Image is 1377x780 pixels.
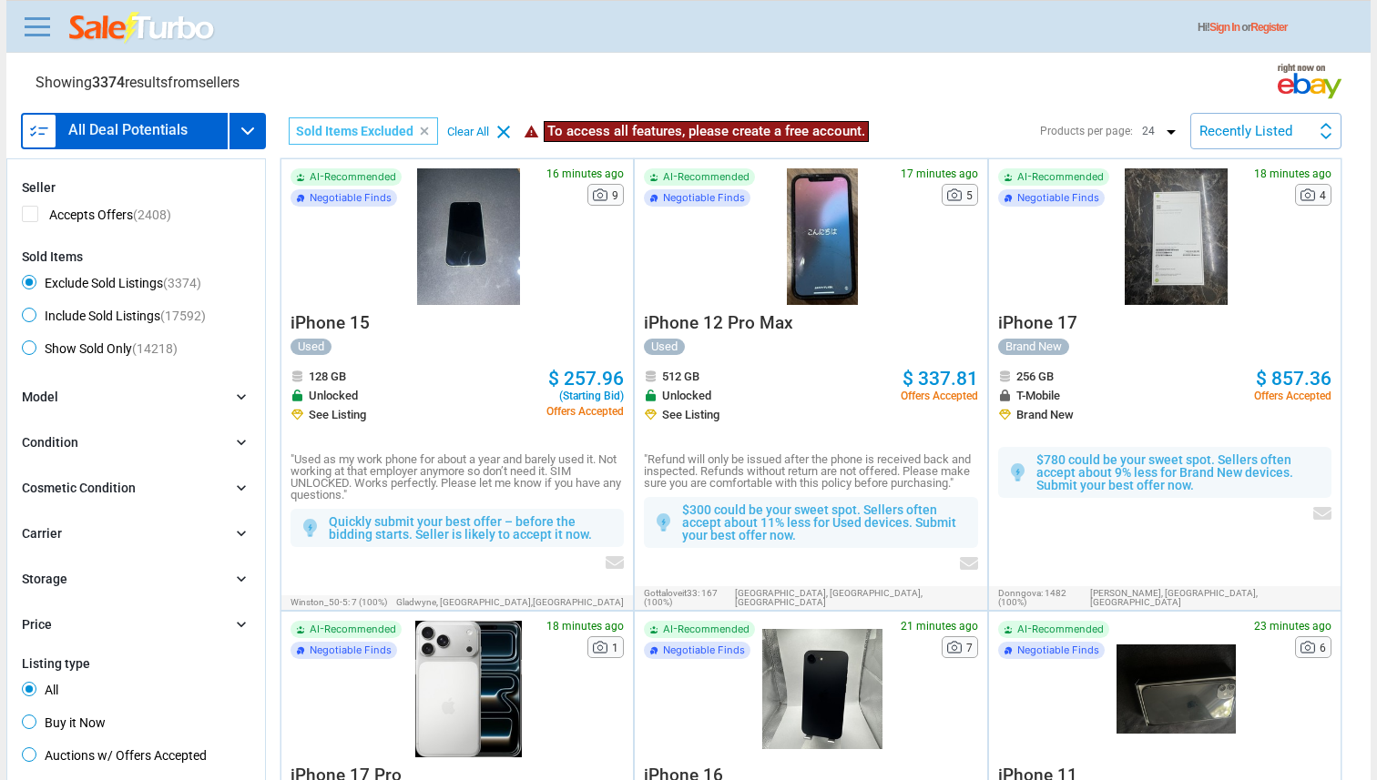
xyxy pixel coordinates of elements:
[163,276,201,290] span: (3374)
[998,588,1043,598] span: donngova:
[546,168,624,179] span: 16 minutes ago
[291,312,370,333] span: iPhone 15
[524,124,539,139] i: warning
[662,409,719,420] span: See Listing
[1256,368,1331,390] span: $ 857.36
[1017,193,1099,203] span: Negotiable Finds
[662,390,711,401] span: Unlocked
[1209,21,1239,34] a: Sign In
[1250,21,1287,34] a: Register
[291,318,370,331] a: iPhone 15
[1320,190,1326,201] span: 4
[309,409,366,420] span: See Listing
[682,503,968,542] p: $300 could be your sweet spot. Sellers often accept about 11% less for Used devices. Submit your ...
[22,479,136,499] div: Cosmetic Condition
[1137,120,1174,142] p: 24
[903,368,978,390] span: $ 337.81
[132,341,178,356] span: (14218)
[22,308,206,329] span: Include Sold Listings
[546,406,624,417] span: Offers Accepted
[168,74,240,91] span: from sellers
[291,339,331,355] div: Used
[232,570,250,588] i: chevron_right
[232,433,250,451] i: chevron_right
[548,368,624,390] span: $ 257.96
[546,621,624,632] span: 18 minutes ago
[1254,390,1331,401] span: Offers Accepted
[310,172,396,182] span: AI-Recommended
[22,433,78,453] div: Condition
[901,621,978,632] span: 21 minutes ago
[310,624,396,634] span: AI-Recommended
[232,524,250,542] i: chevron_right
[644,339,685,355] div: Used
[1016,409,1074,420] span: Brand New
[68,123,188,137] h3: All Deal Potentials
[663,624,750,634] span: AI-Recommended
[232,388,250,406] i: chevron_right
[644,318,793,331] a: iPhone 12 Pro Max
[1254,621,1331,632] span: 23 minutes ago
[1090,589,1331,607] span: [PERSON_NAME], [GEOGRAPHIC_DATA],[GEOGRAPHIC_DATA]
[1199,125,1292,138] div: Recently Listed
[310,645,392,655] span: Negotiable Finds
[1313,507,1331,520] img: envelop icon
[966,190,973,201] span: 5
[644,453,977,489] p: "Refund will only be issued after the phone is received back and inspected. Refunds without retur...
[663,172,750,182] span: AI-Recommended
[612,190,618,201] span: 9
[548,370,624,389] a: $ 257.96
[22,524,62,544] div: Carrier
[69,12,216,45] img: saleturbo.com - Online Deals and Discount Coupons
[966,643,973,653] span: 7
[22,714,106,736] span: Buy it Now
[663,193,745,203] span: Negotiable Finds
[1036,453,1322,491] p: $780 could be your sweet spot. Sellers often accept about 9% less for Brand New devices. Submit y...
[1017,624,1104,634] span: AI-Recommended
[22,340,178,362] span: Show Sold Only
[22,388,58,408] div: Model
[296,124,413,138] span: Sold Items Excluded
[329,515,615,541] p: Quickly submit your best offer – before the bidding starts. Seller is likely to accept it now.
[232,479,250,497] i: chevron_right
[310,193,392,203] span: Negotiable Finds
[901,168,978,179] span: 17 minutes ago
[232,615,250,633] i: chevron_right
[544,121,869,142] span: To access all features, please create a free account.
[1016,390,1060,401] span: T-Mobile
[22,682,58,704] span: All
[309,370,346,382] span: 128 GB
[1256,370,1331,389] a: $ 857.36
[160,309,206,323] span: (17592)
[309,390,358,401] span: Unlocked
[291,453,624,501] p: "Used as my work phone for about a year and barely used it. Not working at that employer anymore ...
[1017,172,1104,182] span: AI-Recommended
[612,643,618,653] span: 1
[396,598,624,607] span: Gladwyne, [GEOGRAPHIC_DATA],[GEOGRAPHIC_DATA]
[22,249,250,264] div: Sold Items
[1254,168,1331,179] span: 18 minutes ago
[1320,643,1326,653] span: 6
[644,312,793,333] span: iPhone 12 Pro Max
[1040,126,1133,137] div: Products per page:
[493,121,515,143] i: clear
[662,370,699,382] span: 512 GB
[133,208,171,222] span: (2408)
[960,557,978,570] img: envelop icon
[1016,370,1054,382] span: 256 GB
[606,556,624,569] img: envelop icon
[998,339,1069,355] div: Brand New
[22,180,250,195] div: Seller
[447,126,489,137] div: Clear All
[352,597,387,607] span: 7 (100%)
[291,597,350,607] span: winston_50-5:
[36,76,240,90] div: Showing results
[998,318,1077,331] a: iPhone 17
[22,206,171,228] span: Accepts Offers
[1241,21,1287,34] span: or
[22,570,67,590] div: Storage
[644,588,699,598] span: gottaloveit33:
[22,275,201,297] span: Exclude Sold Listings
[22,615,52,635] div: Price
[735,589,978,607] span: [GEOGRAPHIC_DATA], [GEOGRAPHIC_DATA],[GEOGRAPHIC_DATA]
